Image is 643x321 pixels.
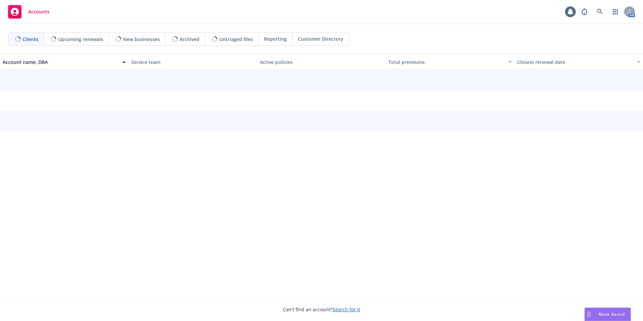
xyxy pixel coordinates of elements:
span: Reporting [264,35,287,42]
button: Active policies [257,54,386,70]
a: Search for it [333,306,360,313]
div: Account name, DBA [3,59,118,66]
button: Total premiums [386,54,514,70]
span: Can't find an account? [283,306,360,313]
span: Customer Directory [298,35,343,42]
span: New businesses [123,36,160,43]
button: Nova Assist [584,308,631,321]
span: Nova Assist [599,311,625,317]
span: Upcoming renewals [58,36,103,43]
span: Clients [23,36,38,43]
div: Drag to move [585,308,593,321]
button: Closest renewal date [515,54,643,70]
button: Service team [128,54,257,70]
span: Untriaged files [219,36,253,43]
a: Report a Bug [578,5,591,19]
span: Accounts [28,9,49,14]
div: Closest renewal date [517,59,633,66]
a: Switch app [609,5,622,19]
a: Search [593,5,607,19]
span: Archived [180,36,199,43]
div: Active policies [260,59,383,66]
div: Service team [131,59,254,66]
div: Total premiums [388,59,504,66]
a: Accounts [5,2,52,21]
